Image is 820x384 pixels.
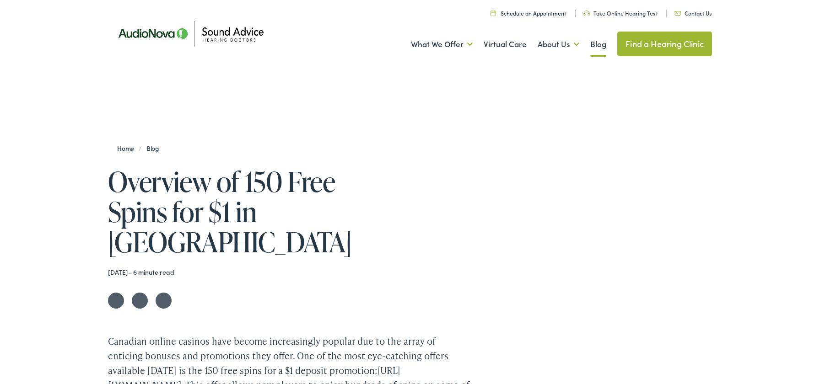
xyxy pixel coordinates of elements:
a: About Us [538,27,579,61]
a: Home [117,144,139,153]
a: Share on LinkedIn [156,293,172,309]
a: Share on Facebook [132,293,148,309]
time: [DATE] [108,267,128,277]
a: Blog [590,27,606,61]
a: Share on Twitter [108,293,124,309]
a: Find a Hearing Clinic [617,32,712,56]
a: Take Online Hearing Test [583,9,657,17]
a: What We Offer [411,27,473,61]
a: Blog [142,144,164,153]
img: Icon representing mail communication in a unique green color, indicative of contact or communicat... [674,11,681,16]
div: – 6 minute read [108,268,386,276]
a: Contact Us [674,9,712,17]
h1: Overview of 150 Free Spins for $1 in [GEOGRAPHIC_DATA] [108,166,386,257]
span: / [117,144,164,153]
a: Virtual Care [484,27,527,61]
a: Schedule an Appointment [491,9,566,17]
img: Calendar icon in a unique green color, symbolizing scheduling or date-related features. [491,10,496,16]
img: Headphone icon in a unique green color, suggesting audio-related services or features. [583,11,590,16]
